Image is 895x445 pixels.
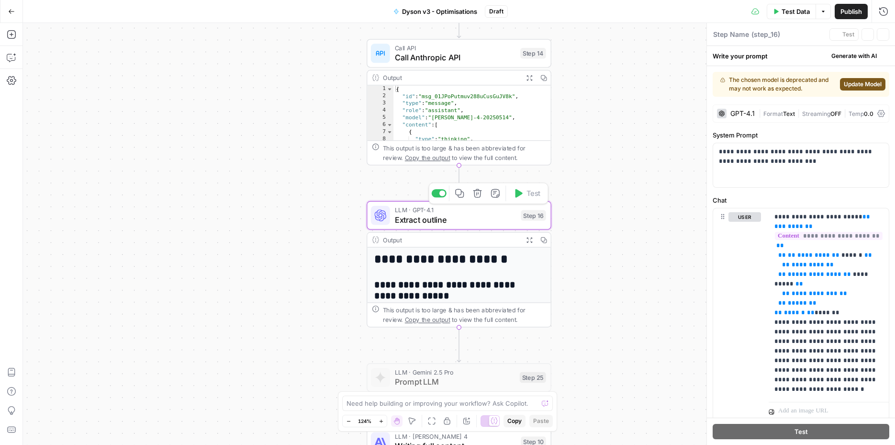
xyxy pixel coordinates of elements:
button: Test [829,28,859,41]
span: Toggle code folding, rows 6 through 11 [386,121,393,128]
div: Step 14 [520,48,546,58]
span: Format [763,110,783,117]
button: Dyson v3 - Optimisations [388,4,483,19]
span: 124% [358,417,371,425]
button: user [728,212,761,222]
span: Toggle code folding, rows 1 through 12 [386,85,393,92]
span: LLM · [PERSON_NAME] 4 [395,432,516,441]
span: Dyson v3 - Optimisations [402,7,477,16]
span: ( step_16 ) [751,30,780,39]
div: 5 [367,114,393,121]
span: Call API [395,43,516,53]
label: Chat [713,195,889,205]
span: LLM · Gemini 2.5 Pro [395,367,515,377]
div: 2 [367,92,393,100]
span: Draft [489,7,503,16]
div: This output is too large & has been abbreviated for review. to view the full content. [383,306,546,325]
span: Temp [849,110,864,117]
span: Copy [507,417,522,425]
g: Edge from start to step_14 [457,3,460,38]
span: 0.0 [864,110,873,117]
span: Test Data [782,7,810,16]
button: Test Data [767,4,816,19]
div: Call APICall Anthropic APIStep 14Output{ "id":"msg_01JPoPutmuv288uCusGuJV8k", "type":"message", "... [367,39,551,165]
span: Paste [533,417,549,425]
span: Test [842,30,854,39]
span: Call Anthropic API [395,52,516,64]
div: Output [383,235,519,245]
span: Streaming [802,110,830,117]
div: This output is too large & has been abbreviated for review. to view the full content. [383,143,546,162]
g: Edge from step_16 to step_25 [457,328,460,362]
div: Step 16 [521,210,546,220]
span: Copy the output [405,154,450,161]
button: Test [713,424,889,439]
span: Test [794,427,808,436]
span: Toggle code folding, rows 7 through 10 [386,128,393,136]
button: Test [508,185,545,201]
div: 4 [367,107,393,114]
span: Publish [840,7,862,16]
button: Copy [503,415,526,427]
span: | [841,108,849,118]
button: Publish [835,4,868,19]
div: 1 [367,85,393,92]
span: | [759,108,763,118]
div: Output [383,73,519,82]
div: 8 [367,136,393,143]
span: OFF [830,110,841,117]
span: LLM · GPT-4.1 [395,205,516,215]
div: 7 [367,128,393,136]
div: user [713,208,761,421]
span: Extract outline [395,214,516,226]
div: Step 25 [520,372,546,383]
button: Paste [529,415,553,427]
span: Text [783,110,795,117]
div: Write your prompt [707,46,895,66]
span: Generate with AI [831,52,877,60]
div: 3 [367,100,393,107]
button: Generate with AI [819,50,889,62]
span: Test [526,188,541,198]
div: 6 [367,121,393,128]
button: Update Model [840,78,885,91]
span: Copy the output [405,316,450,323]
span: | [795,108,802,118]
span: Prompt LLM [395,376,515,388]
label: System Prompt [713,130,889,140]
span: Update Model [844,80,882,89]
div: The chosen model is deprecated and may not work as expected. [720,76,836,93]
div: LLM · Gemini 2.5 ProPrompt LLMStep 25 [367,363,551,392]
div: GPT-4.1 [730,110,755,117]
